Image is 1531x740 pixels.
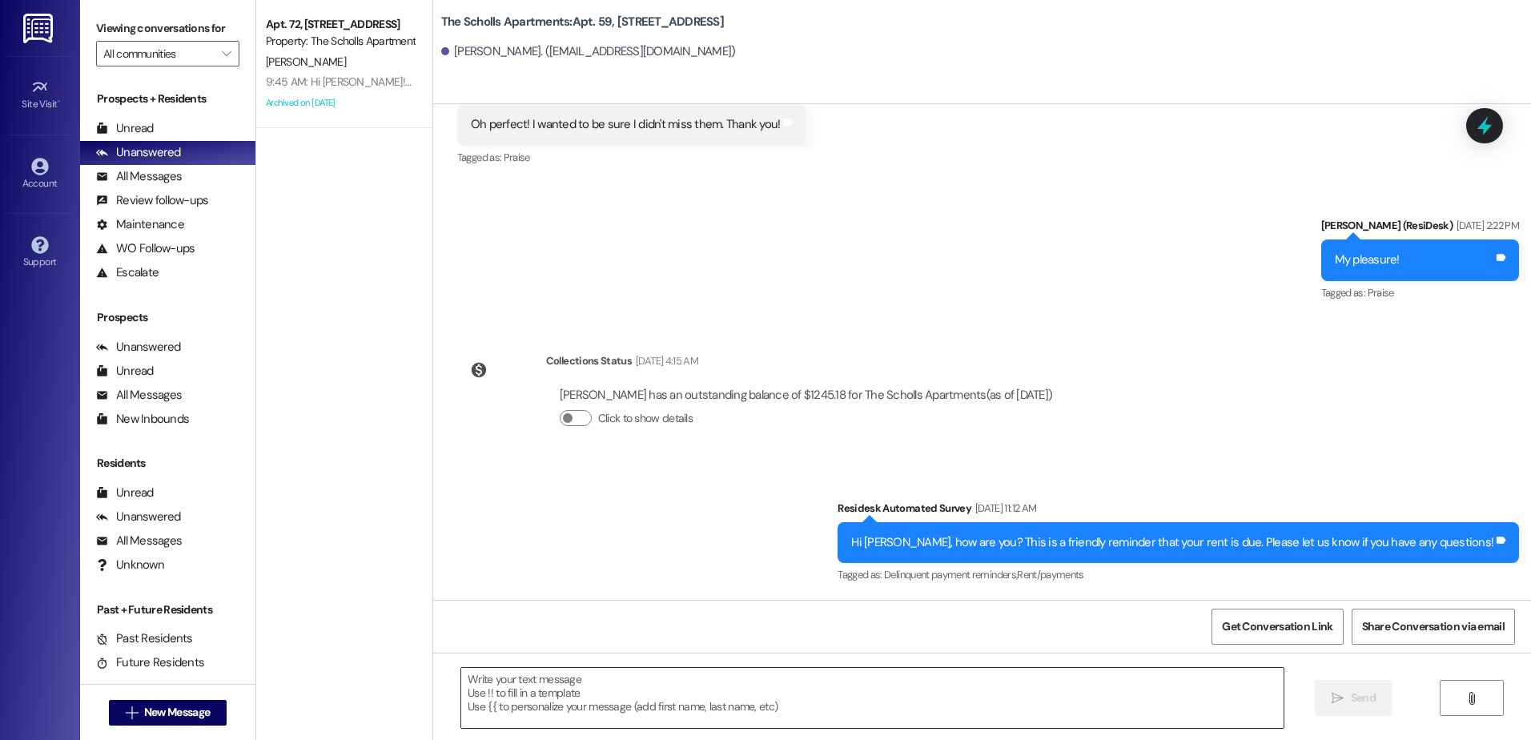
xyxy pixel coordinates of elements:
[471,116,781,133] div: Oh perfect! I wanted to be sure I didn't miss them. Thank you!
[96,240,195,257] div: WO Follow-ups
[96,339,181,356] div: Unanswered
[96,363,154,380] div: Unread
[80,601,255,618] div: Past + Future Residents
[838,500,1519,522] div: Residesk Automated Survey
[851,534,1493,551] div: Hi [PERSON_NAME], how are you? This is a friendly reminder that your rent is due. Please let us k...
[441,43,736,60] div: [PERSON_NAME]. ([EMAIL_ADDRESS][DOMAIN_NAME])
[1351,690,1376,706] span: Send
[266,16,414,33] div: Apt. 72, [STREET_ADDRESS]
[457,146,806,169] div: Tagged as:
[1465,692,1477,705] i: 
[96,264,159,281] div: Escalate
[8,153,72,196] a: Account
[1362,618,1505,635] span: Share Conversation via email
[96,630,193,647] div: Past Residents
[1321,217,1519,239] div: [PERSON_NAME] (ResiDesk)
[126,706,138,719] i: 
[23,14,56,43] img: ResiDesk Logo
[96,120,154,137] div: Unread
[266,33,414,50] div: Property: The Scholls Apartments
[144,704,210,721] span: New Message
[58,96,60,107] span: •
[884,568,1017,581] span: Delinquent payment reminders ,
[96,557,164,573] div: Unknown
[1335,251,1400,268] div: My pleasure!
[96,387,182,404] div: All Messages
[1368,286,1394,300] span: Praise
[103,41,214,66] input: All communities
[80,309,255,326] div: Prospects
[632,352,698,369] div: [DATE] 4:15 AM
[266,54,346,69] span: [PERSON_NAME]
[546,352,632,369] div: Collections Status
[109,700,227,726] button: New Message
[96,533,182,549] div: All Messages
[96,485,154,501] div: Unread
[1321,281,1519,304] div: Tagged as:
[1212,609,1343,645] button: Get Conversation Link
[1315,680,1392,716] button: Send
[266,74,1216,89] div: 9:45 AM: Hi [PERSON_NAME]! I'm checking in on your latest work order ([PERSON_NAME] fixed part of...
[96,144,181,161] div: Unanswered
[96,411,189,428] div: New Inbounds
[1453,217,1519,234] div: [DATE] 2:22 PM
[96,216,184,233] div: Maintenance
[1332,692,1344,705] i: 
[96,654,204,671] div: Future Residents
[504,151,530,164] span: Praise
[441,14,724,30] b: The Scholls Apartments: Apt. 59, [STREET_ADDRESS]
[838,563,1519,586] div: Tagged as:
[80,455,255,472] div: Residents
[598,410,693,427] label: Click to show details
[1222,618,1332,635] span: Get Conversation Link
[8,231,72,275] a: Support
[971,500,1036,517] div: [DATE] 11:12 AM
[1017,568,1084,581] span: Rent/payments
[1352,609,1515,645] button: Share Conversation via email
[80,90,255,107] div: Prospects + Residents
[8,74,72,117] a: Site Visit •
[96,168,182,185] div: All Messages
[264,93,416,113] div: Archived on [DATE]
[96,192,208,209] div: Review follow-ups
[222,47,231,60] i: 
[96,509,181,525] div: Unanswered
[96,16,239,41] label: Viewing conversations for
[560,387,1052,404] div: [PERSON_NAME] has an outstanding balance of $1245.18 for The Scholls Apartments (as of [DATE])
